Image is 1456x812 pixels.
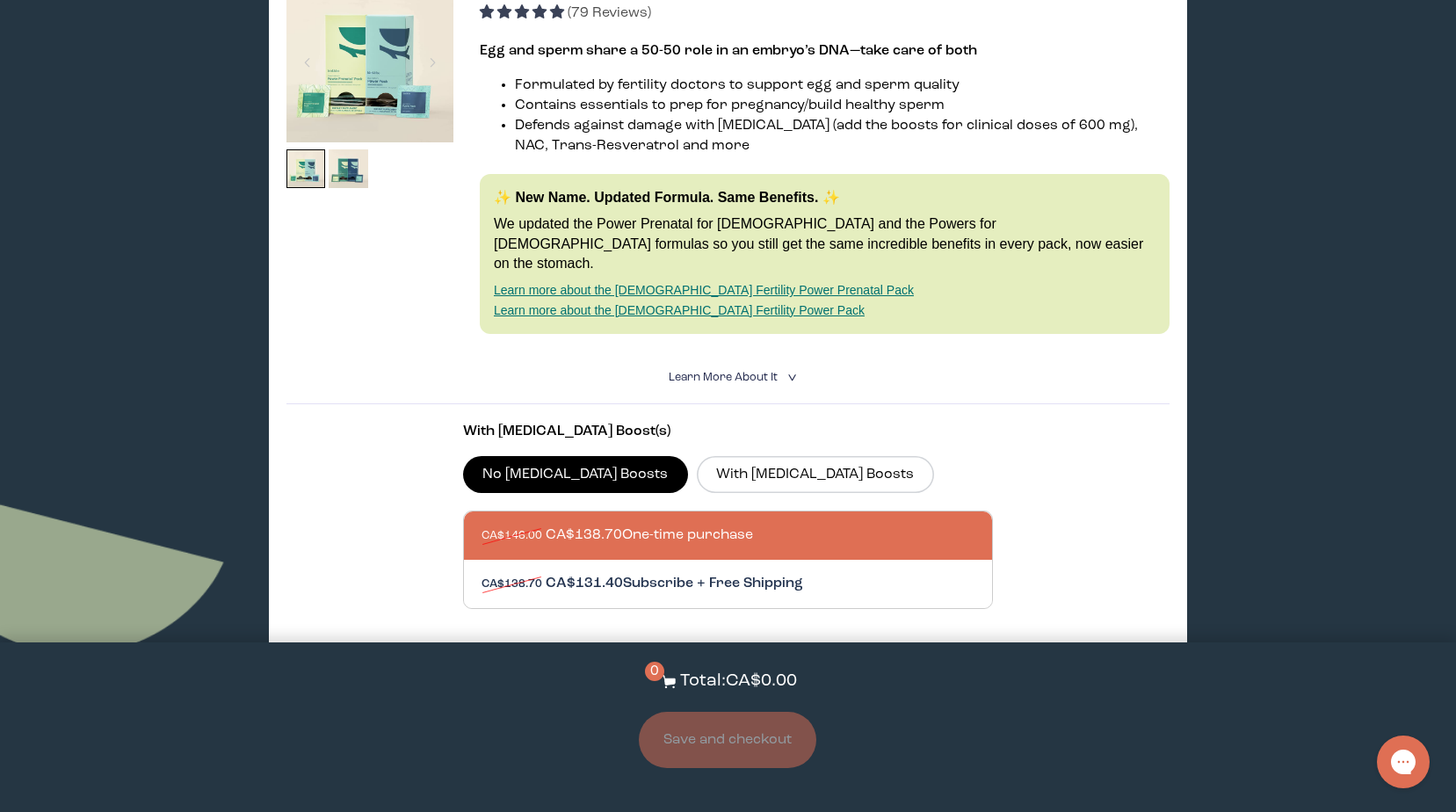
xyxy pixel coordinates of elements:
summary: Learn More About it < [669,369,786,386]
button: Save and checkout [639,712,816,768]
label: No [MEDICAL_DATA] Boosts [463,456,688,493]
a: Learn more about the [DEMOGRAPHIC_DATA] Fertility Power Prenatal Pack [494,283,914,297]
li: Defends against damage with [MEDICAL_DATA] (add the boosts for clinical doses of 600 mg), NAC, Tr... [515,116,1170,156]
p: With [MEDICAL_DATA] Boost(s) [463,422,993,442]
span: 0 [645,662,664,681]
strong: ✨ New Name. Updated Formula. Same Benefits. ✨ [494,190,840,205]
span: Learn More About it [669,372,778,383]
label: With [MEDICAL_DATA] Boosts [697,456,934,493]
li: Contains essentials to prep for pregnancy/build healthy sperm [515,96,1170,116]
strong: Egg and sperm share a 50-50 role in an embryo’s DNA—take care of both [480,44,977,58]
i: < [782,373,799,382]
p: Total: CA$0.00 [680,669,797,694]
span: 4.92 stars [480,6,568,20]
a: Learn more about the [DEMOGRAPHIC_DATA] Fertility Power Pack [494,303,865,317]
p: We updated the Power Prenatal for [DEMOGRAPHIC_DATA] and the Powers for [DEMOGRAPHIC_DATA] formul... [494,214,1155,273]
li: Formulated by fertility doctors to support egg and sperm quality [515,76,1170,96]
img: thumbnail image [286,149,326,189]
iframe: Gorgias live chat messenger [1368,729,1438,794]
img: thumbnail image [329,149,368,189]
span: (79 Reviews) [568,6,651,20]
